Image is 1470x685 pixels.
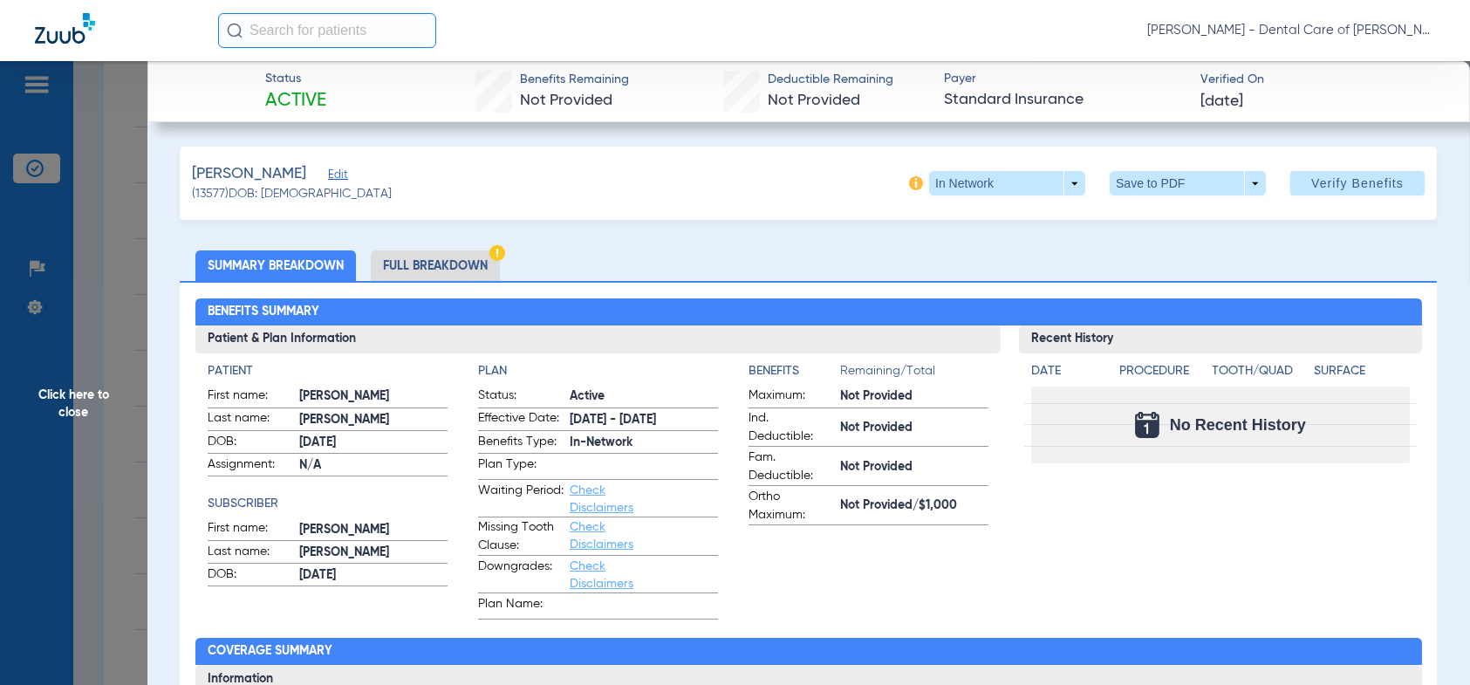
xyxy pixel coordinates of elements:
span: [DATE] [1200,91,1243,113]
span: Active [570,387,718,406]
span: Benefits Type: [478,433,564,454]
h4: Date [1031,362,1104,380]
span: Verify Benefits [1311,176,1404,190]
span: DOB: [208,565,293,586]
h4: Benefits [749,362,840,380]
span: Active [265,89,326,113]
span: Remaining/Total [840,362,988,387]
span: First name: [208,519,293,540]
span: [DATE] - [DATE] [570,411,718,429]
span: [PERSON_NAME] [299,387,448,406]
h4: Plan [478,362,718,380]
span: Not Provided [520,92,612,108]
span: [PERSON_NAME] [299,521,448,539]
app-breakdown-title: Benefits [749,362,840,387]
span: Assignment: [208,456,293,476]
span: Effective Date: [478,409,564,430]
h3: Patient & Plan Information [195,325,1001,353]
span: Edit [328,168,344,185]
span: Not Provided [840,387,988,406]
span: Last name: [208,543,293,564]
span: Maximum: [749,387,834,408]
img: Calendar [1135,412,1159,438]
span: Downgrades: [478,558,564,593]
a: Check Disclaimers [570,484,633,514]
span: Not Provided/$1,000 [840,497,988,515]
a: Check Disclaimers [570,560,633,590]
app-breakdown-title: Surface [1314,362,1410,387]
h2: Coverage Summary [195,638,1422,666]
span: Status [265,70,326,88]
span: [DATE] [299,434,448,452]
li: Summary Breakdown [195,250,356,281]
span: Not Provided [840,458,988,476]
span: Not Provided [840,419,988,437]
span: [PERSON_NAME] [299,544,448,562]
app-breakdown-title: Tooth/Quad [1213,362,1309,387]
h3: Recent History [1019,325,1422,353]
span: Deductible Remaining [768,71,893,89]
span: No Recent History [1170,416,1306,434]
span: [DATE] [299,566,448,585]
img: Zuub Logo [35,13,95,44]
img: Hazard [489,245,505,261]
app-breakdown-title: Date [1031,362,1104,387]
span: Plan Type: [478,456,564,479]
h4: Patient [208,362,448,380]
button: In Network [929,171,1085,195]
li: Full Breakdown [371,250,500,281]
span: Missing Tooth Clause: [478,518,564,555]
h4: Subscriber [208,495,448,513]
span: Standard Insurance [944,89,1185,111]
span: [PERSON_NAME] [192,163,306,185]
span: Fam. Deductible: [749,449,834,485]
h4: Procedure [1119,362,1207,380]
h4: Tooth/Quad [1213,362,1309,380]
span: [PERSON_NAME] - Dental Care of [PERSON_NAME] [1147,22,1435,39]
h2: Benefits Summary [195,298,1422,326]
h4: Surface [1314,362,1410,380]
span: Last name: [208,409,293,430]
span: In-Network [570,434,718,452]
span: Benefits Remaining [520,71,629,89]
span: DOB: [208,433,293,454]
span: Status: [478,387,564,408]
span: Verified On [1200,71,1441,89]
button: Verify Benefits [1290,171,1425,195]
img: Search Icon [227,23,243,38]
span: (13577) DOB: [DEMOGRAPHIC_DATA] [192,185,392,203]
button: Save to PDF [1110,171,1266,195]
span: Not Provided [768,92,860,108]
span: Payer [944,70,1185,88]
a: Check Disclaimers [570,521,633,551]
span: N/A [299,456,448,475]
span: Waiting Period: [478,482,564,517]
span: [PERSON_NAME] [299,411,448,429]
span: Plan Name: [478,595,564,619]
span: Ind. Deductible: [749,409,834,446]
app-breakdown-title: Procedure [1119,362,1207,387]
input: Search for patients [218,13,436,48]
span: First name: [208,387,293,408]
span: Ortho Maximum: [749,488,834,524]
img: info-icon [909,176,923,190]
